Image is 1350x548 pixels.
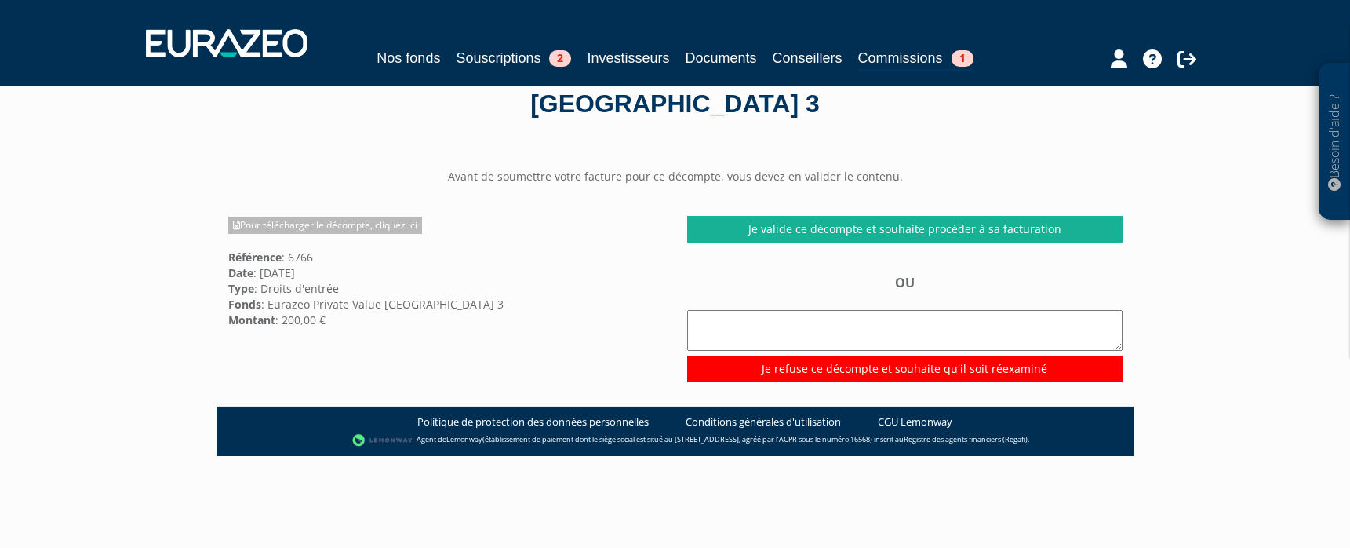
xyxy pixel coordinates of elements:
div: - Agent de (établissement de paiement dont le siège social est situé au [STREET_ADDRESS], agréé p... [232,433,1119,448]
a: Politique de protection des données personnelles [417,415,649,429]
div: OU [687,274,1123,382]
strong: Date [228,265,253,280]
a: Je valide ce décompte et souhaite procéder à sa facturation [687,216,1123,243]
strong: Montant [228,312,275,327]
a: Lemonway [446,434,482,444]
a: CGU Lemonway [878,415,952,429]
a: Pour télécharger le décompte, cliquez ici [228,217,422,234]
a: Souscriptions2 [456,47,571,69]
strong: Fonds [228,297,261,312]
p: Besoin d'aide ? [1326,71,1344,213]
a: Investisseurs [587,47,669,69]
strong: Référence [228,250,282,265]
div: : 6766 : [DATE] : Droits d'entrée : Eurazeo Private Value [GEOGRAPHIC_DATA] 3 : 200,00 € [217,216,675,327]
input: Je refuse ce décompte et souhaite qu'il soit réexaminé [687,356,1123,382]
span: 2 [549,50,571,67]
a: Conseillers [773,47,842,69]
center: Avant de soumettre votre facture pour ce décompte, vous devez en valider le contenu. [217,169,1134,184]
a: Conditions générales d'utilisation [686,415,841,429]
strong: Type [228,281,254,296]
img: logo-lemonway.png [352,433,413,448]
a: Commissions1 [858,47,973,71]
a: Nos fonds [377,47,440,69]
img: 1732889491-logotype_eurazeo_blanc_rvb.png [146,29,307,57]
a: Registre des agents financiers (Regafi) [904,434,1028,444]
span: 1 [952,50,973,67]
a: Documents [686,47,757,69]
